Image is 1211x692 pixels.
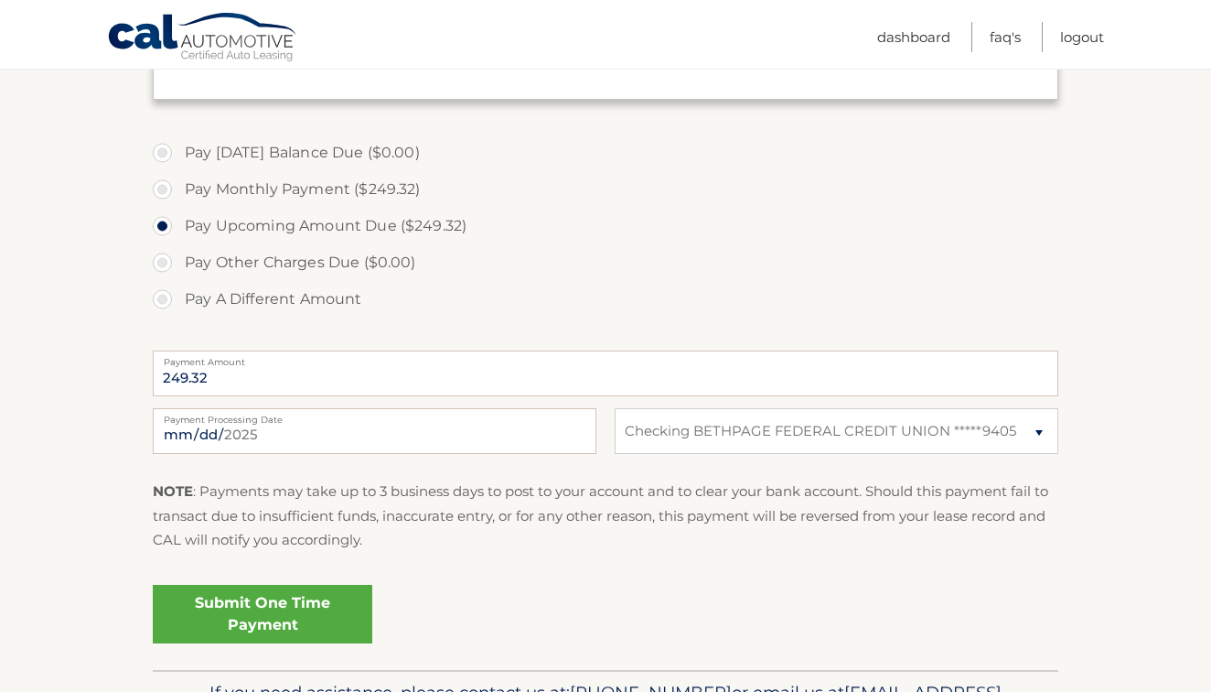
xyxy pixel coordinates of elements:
[107,12,299,65] a: Cal Automotive
[153,585,372,643] a: Submit One Time Payment
[153,281,1058,318] label: Pay A Different Amount
[153,351,1058,365] label: Payment Amount
[153,244,1058,281] label: Pay Other Charges Due ($0.00)
[153,408,596,423] label: Payment Processing Date
[153,135,1058,171] label: Pay [DATE] Balance Due ($0.00)
[990,22,1021,52] a: FAQ's
[153,480,1058,552] p: : Payments may take up to 3 business days to post to your account and to clear your bank account....
[877,22,950,52] a: Dashboard
[153,351,1058,396] input: Payment Amount
[153,171,1058,208] label: Pay Monthly Payment ($249.32)
[153,482,193,500] strong: NOTE
[153,208,1058,244] label: Pay Upcoming Amount Due ($249.32)
[1060,22,1104,52] a: Logout
[153,408,596,454] input: Payment Date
